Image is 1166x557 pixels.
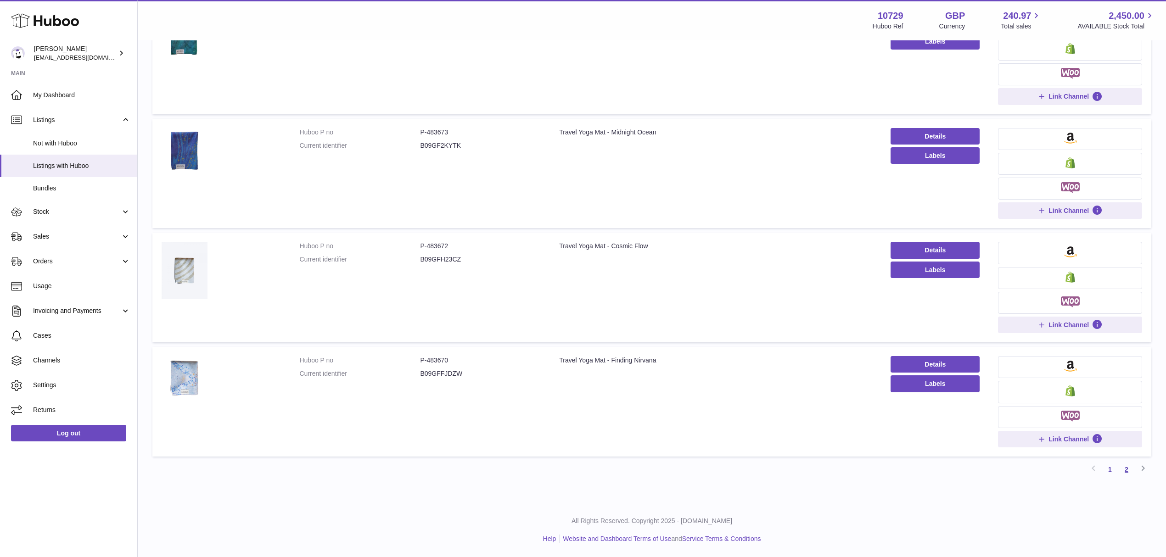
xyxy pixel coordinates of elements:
a: Details [891,242,980,258]
dt: Current identifier [299,369,420,378]
span: Returns [33,406,130,414]
button: Link Channel [998,202,1142,219]
span: Invoicing and Payments [33,306,121,315]
img: amazon-small.png [1064,361,1077,372]
a: Details [891,356,980,373]
span: 2,450.00 [1109,10,1144,22]
dt: Current identifier [299,141,420,150]
img: woocommerce-small.png [1061,68,1080,79]
span: Bundles [33,184,130,193]
a: Service Terms & Conditions [682,535,761,542]
button: Link Channel [998,431,1142,447]
dd: B09GFFJDZW [420,369,541,378]
span: Sales [33,232,121,241]
span: Channels [33,356,130,365]
dd: B09GF2KYTK [420,141,541,150]
dd: B09GFH23CZ [420,255,541,264]
span: Link Channel [1048,206,1089,215]
span: Not with Huboo [33,139,130,148]
button: Labels [891,262,980,278]
a: 240.97 Total sales [1001,10,1042,31]
img: woocommerce-small.png [1061,182,1080,193]
span: Usage [33,282,130,290]
span: [EMAIL_ADDRESS][DOMAIN_NAME] [34,54,135,61]
span: Link Channel [1048,92,1089,100]
button: Link Channel [998,317,1142,333]
button: Labels [891,375,980,392]
span: AVAILABLE Stock Total [1077,22,1155,31]
a: Details [891,128,980,145]
strong: GBP [945,10,965,22]
span: Listings with Huboo [33,162,130,170]
a: Log out [11,425,126,441]
button: Labels [891,33,980,50]
img: amazon-small.png [1064,246,1077,257]
div: Travel Yoga Mat - Finding Nirvana [559,356,872,365]
img: shopify-small.png [1065,157,1075,168]
span: Link Channel [1048,321,1089,329]
img: Travel Yoga Mat - Midnight Ocean [162,128,207,174]
img: shopify-small.png [1065,385,1075,396]
img: shopify-small.png [1065,43,1075,54]
dt: Huboo P no [299,356,420,365]
dt: Current identifier [299,255,420,264]
span: Stock [33,207,121,216]
span: Cases [33,331,130,340]
span: Link Channel [1048,435,1089,443]
a: Help [543,535,556,542]
img: amazon-small.png [1064,133,1077,144]
dd: P-483672 [420,242,541,251]
p: All Rights Reserved. Copyright 2025 - [DOMAIN_NAME] [145,517,1159,525]
a: 2,450.00 AVAILABLE Stock Total [1077,10,1155,31]
span: Settings [33,381,130,390]
dd: P-483673 [420,128,541,137]
div: Currency [939,22,965,31]
a: 1 [1102,461,1118,478]
span: Listings [33,116,121,124]
a: Website and Dashboard Terms of Use [563,535,671,542]
img: shopify-small.png [1065,272,1075,283]
img: Travel Yoga Mat - Finding Nirvana [162,356,207,402]
div: Travel Yoga Mat - Cosmic Flow [559,242,872,251]
img: Travel Yoga Mat - Cosmic Flow [162,242,207,299]
span: 240.97 [1003,10,1031,22]
div: Huboo Ref [873,22,903,31]
dt: Huboo P no [299,128,420,137]
span: Orders [33,257,121,266]
dt: Huboo P no [299,242,420,251]
strong: 10729 [878,10,903,22]
dd: P-483670 [420,356,541,365]
span: My Dashboard [33,91,130,100]
li: and [560,535,761,543]
img: woocommerce-small.png [1061,411,1080,422]
img: woocommerce-small.png [1061,296,1080,307]
span: Total sales [1001,22,1042,31]
button: Labels [891,147,980,164]
a: 2 [1118,461,1135,478]
button: Link Channel [998,88,1142,105]
div: Travel Yoga Mat - Midnight Ocean [559,128,872,137]
img: internalAdmin-10729@internal.huboo.com [11,46,25,60]
div: [PERSON_NAME] [34,45,117,62]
